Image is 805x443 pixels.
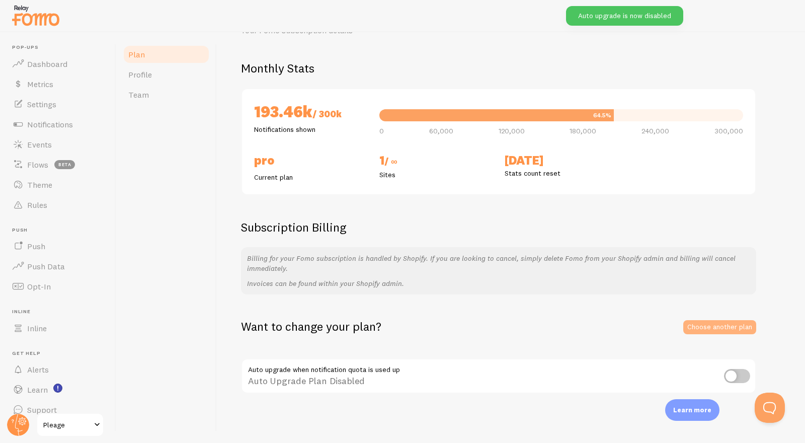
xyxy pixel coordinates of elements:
[27,180,52,190] span: Theme
[27,281,51,291] span: Opt-In
[53,384,62,393] svg: <p>Watch New Feature Tutorials!</p>
[673,405,711,415] p: Learn more
[379,127,384,134] span: 0
[254,172,367,182] p: Current plan
[27,139,52,150] span: Events
[241,219,756,235] h2: Subscription Billing
[27,364,49,375] span: Alerts
[27,323,47,333] span: Inline
[665,399,719,421] div: Learn more
[36,413,104,437] a: Pleage
[247,278,750,288] p: Invoices can be found within your Shopify admin.
[379,170,493,180] p: Sites
[755,393,785,423] iframe: Help Scout Beacon - Open
[122,85,210,105] a: Team
[12,44,110,51] span: Pop-ups
[122,64,210,85] a: Profile
[6,400,110,420] a: Support
[128,90,149,100] span: Team
[247,253,750,273] p: Billing for your Fomo subscription is handled by Shopify. If you are looking to cancel, simply de...
[122,44,210,64] a: Plan
[499,127,525,134] span: 120,000
[254,101,367,124] h2: 193.46k
[128,69,152,80] span: Profile
[714,127,743,134] span: 300,000
[128,49,145,59] span: Plan
[241,60,781,76] h2: Monthly Stats
[27,385,48,395] span: Learn
[379,153,493,170] h2: 1
[6,175,110,195] a: Theme
[6,380,110,400] a: Learn
[254,124,367,134] p: Notifications shown
[27,160,48,170] span: Flows
[429,127,453,134] span: 60,000
[241,319,381,334] h2: Want to change your plan?
[6,134,110,155] a: Events
[27,200,47,210] span: Rules
[27,241,45,251] span: Push
[241,358,756,395] div: Auto Upgrade Plan Disabled
[11,3,61,28] img: fomo-relay-logo-orange.svg
[505,153,618,168] h2: [DATE]
[570,127,596,134] span: 180,000
[6,256,110,276] a: Push Data
[27,261,65,271] span: Push Data
[6,236,110,256] a: Push
[12,309,110,315] span: Inline
[54,160,75,169] span: beta
[27,79,53,89] span: Metrics
[505,168,618,178] p: Stats count reset
[6,114,110,134] a: Notifications
[384,156,397,167] span: / ∞
[6,155,110,175] a: Flows beta
[6,359,110,380] a: Alerts
[27,119,73,129] span: Notifications
[641,127,669,134] span: 240,000
[6,318,110,338] a: Inline
[27,405,57,415] span: Support
[593,112,611,118] div: 64.5%
[12,227,110,234] span: Push
[43,419,91,431] span: Pleage
[27,99,56,109] span: Settings
[312,108,342,120] span: / 300k
[566,6,683,26] div: Auto upgrade is now disabled
[6,54,110,74] a: Dashboard
[6,276,110,297] a: Opt-In
[12,350,110,357] span: Get Help
[683,320,756,334] a: Choose another plan
[6,94,110,114] a: Settings
[254,153,367,168] h2: PRO
[6,195,110,215] a: Rules
[6,74,110,94] a: Metrics
[27,59,67,69] span: Dashboard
